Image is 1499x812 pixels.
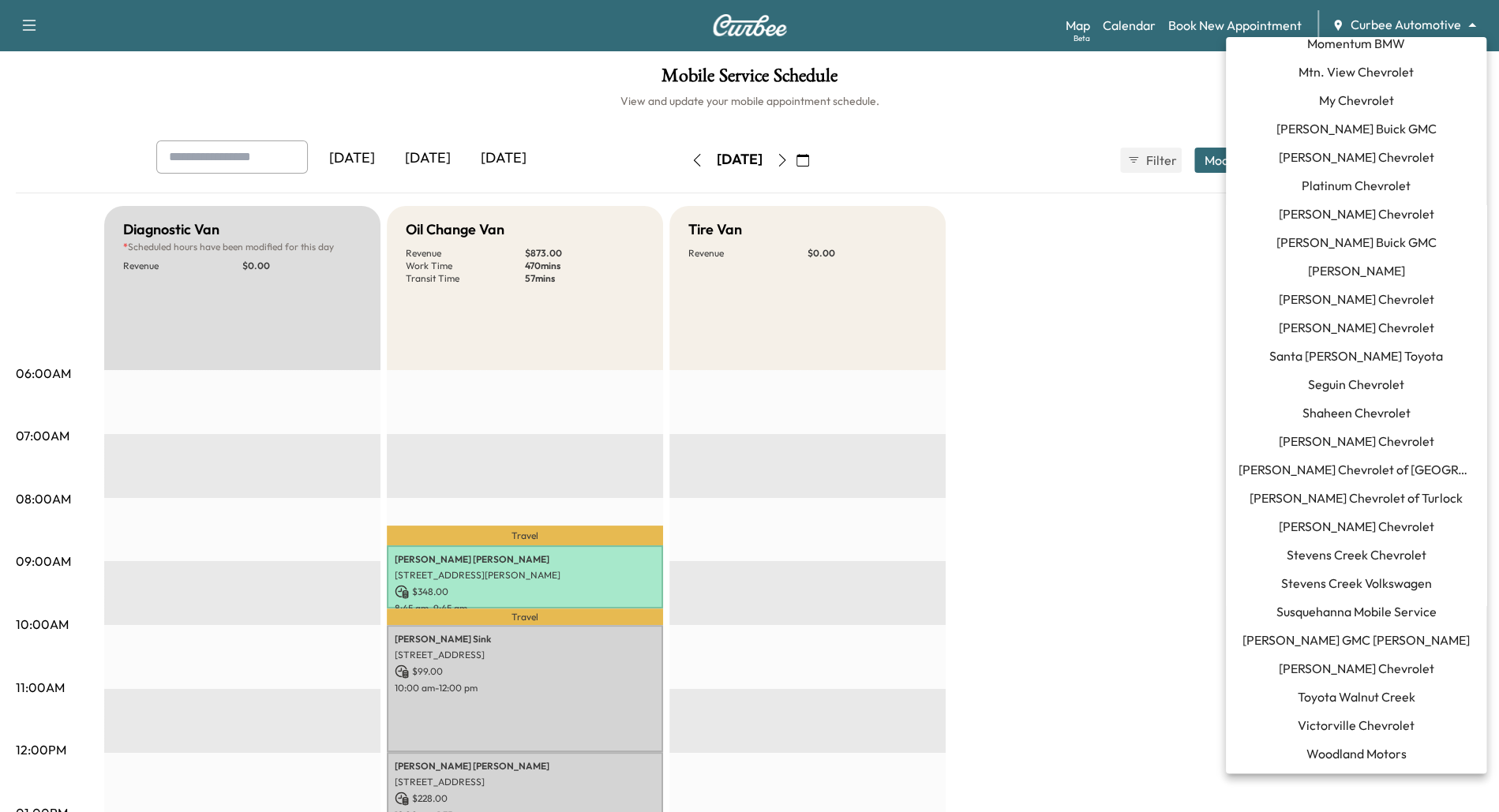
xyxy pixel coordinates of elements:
span: Stevens Creek Volkswagen [1281,574,1432,593]
span: Stevens Creek Chevrolet [1287,545,1426,564]
span: Woodland Motors [1306,744,1407,763]
span: Victorville Chevrolet [1298,716,1415,735]
span: [PERSON_NAME] Chevrolet [1279,204,1434,223]
span: Momentum BMW [1307,34,1405,53]
span: Toyota Walnut Creek [1298,687,1415,706]
span: Shaheen Chevrolet [1302,403,1411,422]
span: Platinum Chevrolet [1302,176,1411,195]
span: [PERSON_NAME] Chevrolet [1279,517,1434,536]
span: Mtn. View Chevrolet [1299,62,1414,81]
span: [PERSON_NAME] Chevrolet of [GEOGRAPHIC_DATA] [1239,460,1474,479]
span: [PERSON_NAME] [1308,261,1405,280]
span: [PERSON_NAME] Chevrolet of Turlock [1250,488,1463,507]
span: Santa [PERSON_NAME] Toyota [1269,346,1443,365]
span: [PERSON_NAME] Buick GMC [1276,119,1437,138]
span: [PERSON_NAME] Chevrolet [1279,432,1434,451]
span: [PERSON_NAME] Chevrolet [1279,290,1434,309]
span: [PERSON_NAME] GMC [PERSON_NAME] [1242,631,1470,649]
span: [PERSON_NAME] Buick GMC [1276,233,1437,252]
span: Seguin Chevrolet [1308,375,1404,394]
span: [PERSON_NAME] Chevrolet [1279,659,1434,678]
span: [PERSON_NAME] Chevrolet [1279,318,1434,337]
span: My Chevrolet [1319,91,1394,110]
span: [PERSON_NAME] Chevrolet [1279,148,1434,167]
span: Susquehanna Mobile Service [1276,602,1437,621]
